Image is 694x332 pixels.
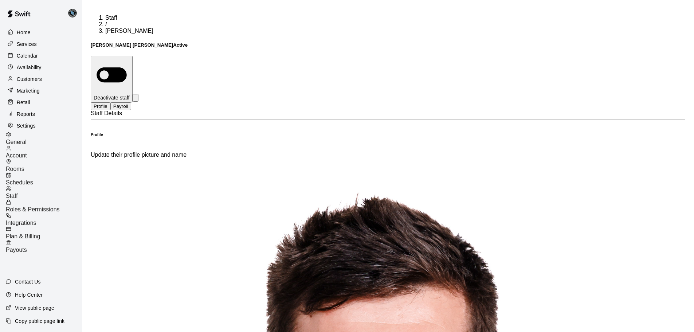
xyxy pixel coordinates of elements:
span: Integrations [6,220,36,226]
span: Staff [6,193,18,199]
p: Home [17,29,31,36]
span: Roles & Permissions [6,206,60,212]
span: Active [173,42,188,48]
a: Settings [6,120,76,131]
div: split button [91,56,685,102]
li: / [105,21,685,28]
a: Payouts [6,240,82,253]
button: Profile [91,102,110,110]
p: Deactivate staff [94,94,130,101]
span: Payouts [6,247,27,253]
p: Availability [17,64,42,71]
a: Services [6,39,76,50]
a: Reports [6,109,76,120]
img: Danny Lake [68,9,77,17]
a: Home [6,27,76,38]
button: Deactivate staff [91,56,133,102]
span: General [6,139,27,145]
p: Settings [17,122,36,129]
button: select merge strategy [133,94,138,102]
span: Plan & Billing [6,233,40,239]
a: Marketing [6,85,76,96]
h6: Profile [91,132,103,137]
div: [PERSON_NAME] [PERSON_NAME] [91,42,685,48]
a: Plan & Billing [6,226,82,240]
p: Contact Us [15,278,41,285]
a: Retail [6,97,76,108]
p: Update their profile picture and name [91,152,685,158]
a: Integrations [6,213,82,226]
p: Customers [17,75,42,83]
p: Help Center [15,291,43,298]
p: Calendar [17,52,38,59]
a: Staff [105,15,117,21]
a: Roles & Permissions [6,199,82,213]
a: Staff [6,186,82,199]
a: Rooms [6,159,82,172]
nav: breadcrumb [91,15,685,34]
span: Account [6,152,27,159]
a: General [6,132,82,145]
div: staff form tabs [91,102,685,110]
a: Availability [6,62,76,73]
div: Danny Lake [67,6,82,20]
p: Reports [17,110,35,118]
span: Rooms [6,166,24,172]
a: Customers [6,74,76,85]
p: Copy public page link [15,317,64,325]
span: Staff Details [91,110,122,116]
button: Payroll [110,102,131,110]
a: Schedules [6,172,82,186]
p: Services [17,40,37,48]
p: Retail [17,99,30,106]
a: Calendar [6,50,76,61]
p: View public page [15,304,54,312]
a: Account [6,145,82,159]
p: Marketing [17,87,40,94]
span: Schedules [6,179,33,185]
span: [PERSON_NAME] [105,28,153,34]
